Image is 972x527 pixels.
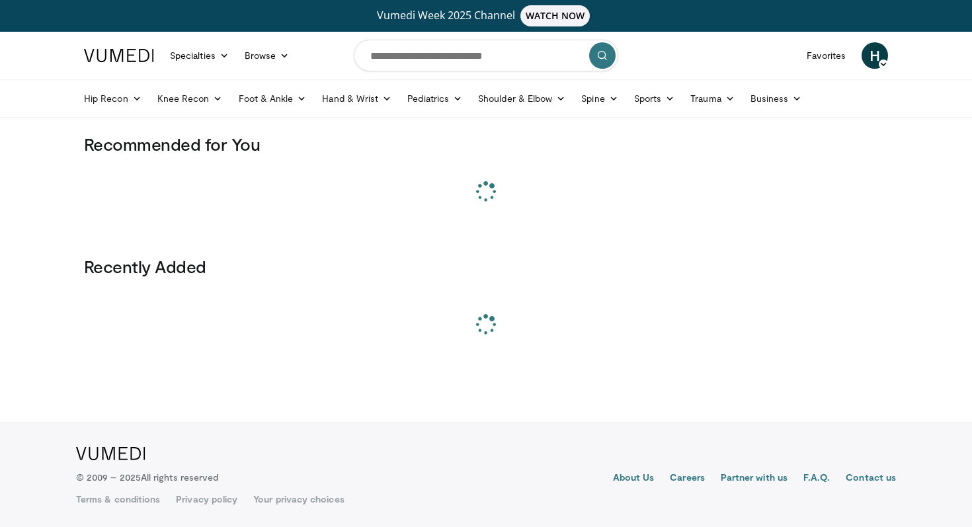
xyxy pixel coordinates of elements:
h3: Recently Added [84,256,888,277]
a: Contact us [846,471,896,487]
a: Hip Recon [76,85,149,112]
a: Specialties [162,42,237,69]
a: Pediatrics [399,85,470,112]
a: Shoulder & Elbow [470,85,573,112]
h3: Recommended for You [84,134,888,155]
a: Terms & conditions [76,493,160,506]
a: Vumedi Week 2025 ChannelWATCH NOW [86,5,886,26]
span: WATCH NOW [520,5,590,26]
a: Hand & Wrist [314,85,399,112]
a: Partner with us [721,471,788,487]
a: Knee Recon [149,85,231,112]
a: Favorites [799,42,854,69]
a: Careers [670,471,705,487]
a: Privacy policy [176,493,237,506]
a: About Us [613,471,655,487]
span: All rights reserved [141,471,218,483]
a: Your privacy choices [253,493,344,506]
p: © 2009 – 2025 [76,471,218,484]
a: Sports [626,85,683,112]
input: Search topics, interventions [354,40,618,71]
a: F.A.Q. [803,471,830,487]
a: H [862,42,888,69]
a: Business [743,85,810,112]
a: Browse [237,42,298,69]
a: Trauma [682,85,743,112]
img: VuMedi Logo [84,49,154,62]
img: VuMedi Logo [76,447,145,460]
a: Foot & Ankle [231,85,315,112]
a: Spine [573,85,626,112]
